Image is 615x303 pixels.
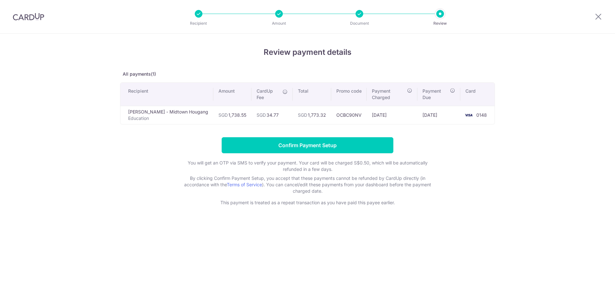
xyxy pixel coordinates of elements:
img: <span class="translation_missing" title="translation missing: en.account_steps.new_confirm_form.b... [462,111,475,119]
iframe: Opens a widget where you can find more information [574,284,609,300]
input: Confirm Payment Setup [222,137,393,153]
td: 1,773.32 [293,106,331,124]
th: Promo code [331,83,367,106]
p: Document [336,20,383,27]
span: SGD [298,112,307,118]
p: Amount [255,20,303,27]
span: CardUp Fee [257,88,279,101]
td: [DATE] [367,106,417,124]
span: 0148 [476,112,487,118]
td: [DATE] [417,106,460,124]
span: Payment Charged [372,88,405,101]
td: OCBC90NV [331,106,367,124]
p: You will get an OTP via SMS to verify your payment. Your card will be charged S$0.50, which will ... [179,160,436,173]
th: Recipient [120,83,213,106]
td: [PERSON_NAME] - Midtown Hougang [120,106,213,124]
p: All payments(1) [120,71,495,77]
p: This payment is treated as a repeat transaction as you have paid this payee earlier. [179,199,436,206]
th: Amount [213,83,251,106]
h4: Review payment details [120,46,495,58]
a: Terms of Service [227,182,262,187]
td: 34.77 [251,106,293,124]
span: SGD [257,112,266,118]
p: Recipient [175,20,222,27]
td: 1,738.55 [213,106,251,124]
img: CardUp [13,13,44,21]
p: Review [416,20,464,27]
th: Card [460,83,495,106]
th: Total [293,83,331,106]
p: By clicking Confirm Payment Setup, you accept that these payments cannot be refunded by CardUp di... [179,175,436,194]
span: SGD [218,112,228,118]
span: Payment Due [422,88,448,101]
p: Education [128,115,208,122]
